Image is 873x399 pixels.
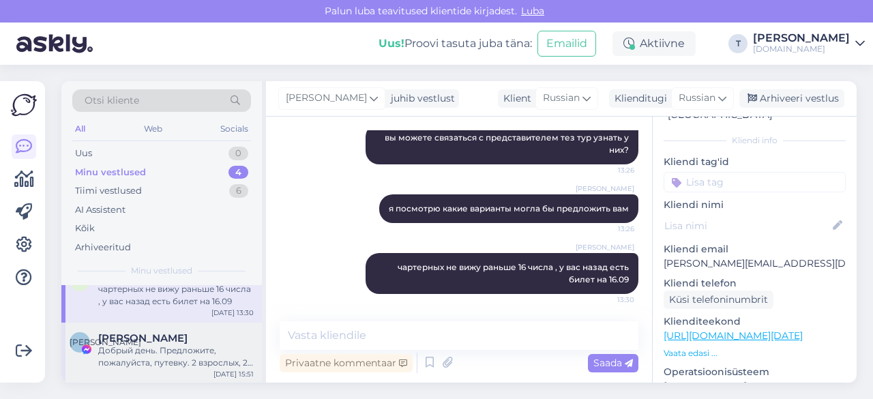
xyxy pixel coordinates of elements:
[728,34,748,53] div: T
[75,166,146,179] div: Minu vestlused
[664,134,846,147] div: Kliendi info
[679,91,715,106] span: Russian
[70,337,141,347] span: [PERSON_NAME]
[98,332,188,344] span: Наталья Локтева
[753,33,850,44] div: [PERSON_NAME]
[379,35,532,52] div: Proovi tasuta juba täna:
[517,5,548,17] span: Luba
[753,44,850,55] div: [DOMAIN_NAME]
[664,256,846,271] p: [PERSON_NAME][EMAIL_ADDRESS][DOMAIN_NAME]
[131,265,192,277] span: Minu vestlused
[664,198,846,212] p: Kliendi nimi
[11,92,37,118] img: Askly Logo
[664,329,803,342] a: [URL][DOMAIN_NAME][DATE]
[664,242,846,256] p: Kliendi email
[664,155,846,169] p: Kliendi tag'id
[75,203,125,217] div: AI Assistent
[537,31,596,57] button: Emailid
[228,166,248,179] div: 4
[385,132,631,155] span: вы можете связаться с представителем тез тур узнать у них?
[98,344,254,369] div: Добрый день. Предложите, пожалуйста, путевку. 2 взрослых, 2 ребенка 3 и 11 лет, [GEOGRAPHIC_DATA]...
[228,147,248,160] div: 0
[583,224,634,234] span: 13:26
[398,262,631,284] span: чартерных не вижу раньше 16 числа , у вас назад есть билет на 16.09
[385,91,455,106] div: juhib vestlust
[218,120,251,138] div: Socials
[389,203,629,213] span: я посмотрю какие варианты могла бы предложить вам
[664,314,846,329] p: Klienditeekond
[609,91,667,106] div: Klienditugi
[229,184,248,198] div: 6
[75,184,142,198] div: Tiimi vestlused
[85,93,139,108] span: Otsi kliente
[664,291,773,309] div: Küsi telefoninumbrit
[543,91,580,106] span: Russian
[739,89,844,108] div: Arhiveeri vestlus
[141,120,165,138] div: Web
[498,91,531,106] div: Klient
[664,172,846,192] input: Lisa tag
[664,365,846,379] p: Operatsioonisüsteem
[753,33,865,55] a: [PERSON_NAME][DOMAIN_NAME]
[72,120,88,138] div: All
[75,147,92,160] div: Uus
[664,379,846,394] p: [MEDICAL_DATA]
[612,31,696,56] div: Aktiivne
[583,295,634,305] span: 13:30
[593,357,633,369] span: Saada
[280,354,413,372] div: Privaatne kommentaar
[576,242,634,252] span: [PERSON_NAME]
[583,165,634,175] span: 13:26
[75,241,131,254] div: Arhiveeritud
[664,347,846,359] p: Vaata edasi ...
[98,283,254,308] div: чартерных не вижу раньше 16 числа , у вас назад есть билет на 16.09
[664,276,846,291] p: Kliendi telefon
[286,91,367,106] span: [PERSON_NAME]
[576,183,634,194] span: [PERSON_NAME]
[75,222,95,235] div: Kõik
[664,218,830,233] input: Lisa nimi
[211,308,254,318] div: [DATE] 13:30
[213,369,254,379] div: [DATE] 15:51
[379,37,404,50] b: Uus!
